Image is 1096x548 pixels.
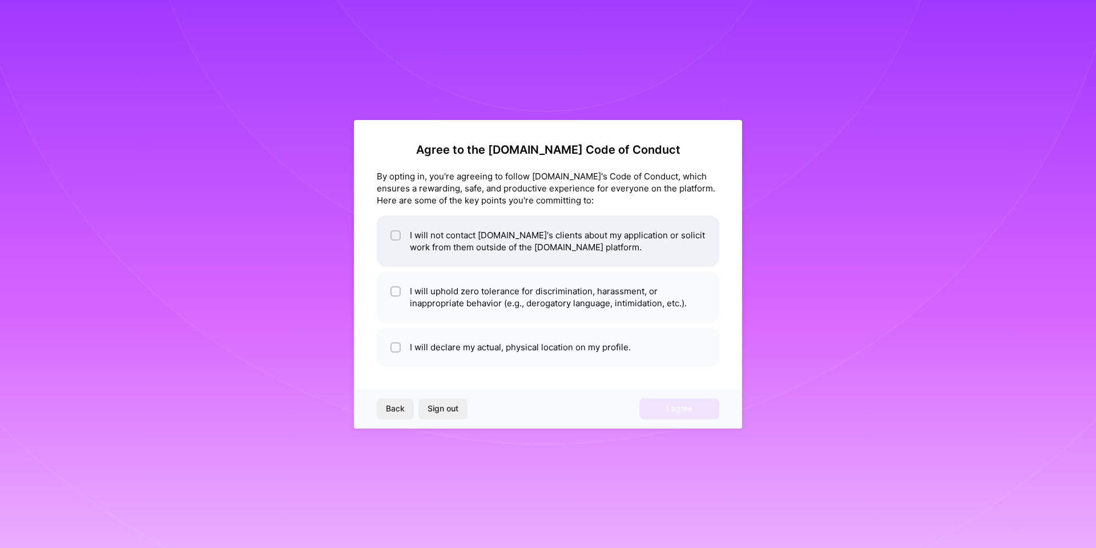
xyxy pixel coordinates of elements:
button: Back [377,398,414,419]
div: By opting in, you're agreeing to follow [DOMAIN_NAME]'s Code of Conduct, which ensures a rewardin... [377,170,719,206]
span: Sign out [428,403,458,414]
li: I will declare my actual, physical location on my profile. [377,327,719,367]
li: I will not contact [DOMAIN_NAME]'s clients about my application or solicit work from them outside... [377,215,719,267]
li: I will uphold zero tolerance for discrimination, harassment, or inappropriate behavior (e.g., der... [377,271,719,323]
span: Back [386,403,405,414]
h2: Agree to the [DOMAIN_NAME] Code of Conduct [377,143,719,157]
button: Sign out [418,398,468,419]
